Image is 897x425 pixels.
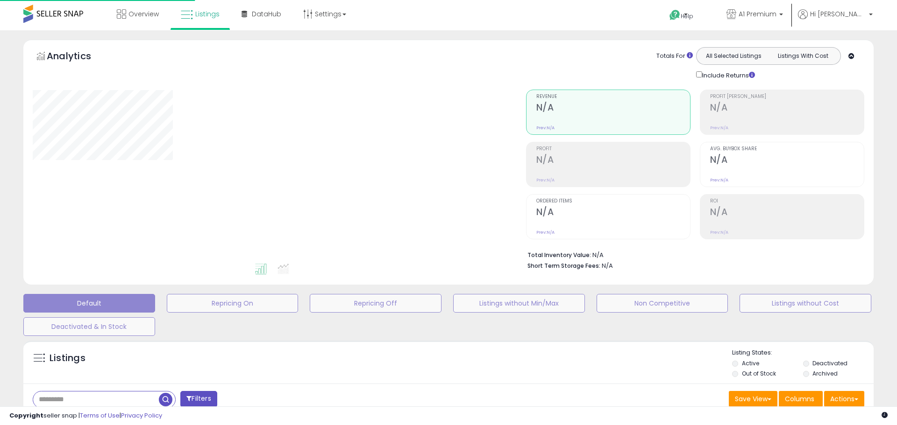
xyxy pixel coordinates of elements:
span: Overview [128,9,159,19]
button: Default [23,294,155,313]
small: Prev: N/A [710,125,728,131]
h2: N/A [536,207,690,219]
div: Include Returns [689,70,766,80]
button: Listings without Cost [740,294,871,313]
h2: N/A [710,102,864,115]
span: Revenue [536,94,690,99]
b: Total Inventory Value: [527,251,591,259]
b: Short Term Storage Fees: [527,262,600,270]
span: Profit [536,146,690,152]
a: Hi [PERSON_NAME] [798,9,873,30]
span: Avg. Buybox Share [710,146,864,152]
button: Deactivated & In Stock [23,317,155,336]
small: Prev: N/A [710,177,728,183]
span: Profit [PERSON_NAME] [710,94,864,99]
button: Non Competitive [597,294,728,313]
button: Listings without Min/Max [453,294,585,313]
span: Ordered Items [536,199,690,204]
small: Prev: N/A [536,177,555,183]
span: Hi [PERSON_NAME] [810,9,866,19]
strong: Copyright [9,411,43,420]
h2: N/A [536,154,690,167]
button: Repricing Off [310,294,441,313]
span: N/A [602,261,613,270]
span: DataHub [252,9,281,19]
small: Prev: N/A [536,125,555,131]
button: Repricing On [167,294,299,313]
small: Prev: N/A [710,230,728,235]
div: seller snap | | [9,411,162,420]
span: A1 Premium [739,9,776,19]
small: Prev: N/A [536,230,555,235]
span: Help [681,12,693,20]
button: All Selected Listings [699,50,769,62]
h2: N/A [536,102,690,115]
h2: N/A [710,207,864,219]
span: Listings [195,9,220,19]
button: Listings With Cost [768,50,838,62]
i: Get Help [669,9,681,21]
div: Totals For [656,52,693,61]
span: ROI [710,199,864,204]
h5: Analytics [47,49,109,65]
li: N/A [527,249,857,260]
h2: N/A [710,154,864,167]
a: Help [662,2,712,30]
